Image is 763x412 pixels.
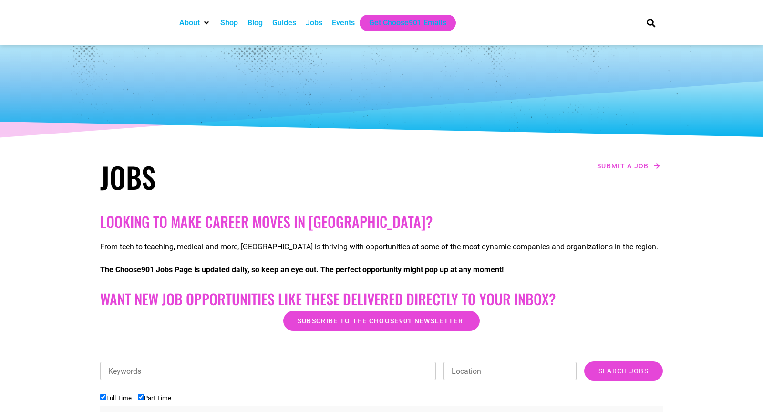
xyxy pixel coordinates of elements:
[283,311,480,331] a: Subscribe to the Choose901 newsletter!
[175,15,630,31] nav: Main nav
[247,17,263,29] a: Blog
[100,394,132,402] label: Full Time
[643,15,659,31] div: Search
[584,361,663,381] input: Search Jobs
[443,362,577,380] input: Location
[100,213,663,230] h2: Looking to make career moves in [GEOGRAPHIC_DATA]?
[100,290,663,308] h2: Want New Job Opportunities like these Delivered Directly to your Inbox?
[100,265,504,274] strong: The Choose901 Jobs Page is updated daily, so keep an eye out. The perfect opportunity might pop u...
[298,318,465,324] span: Subscribe to the Choose901 newsletter!
[138,394,144,400] input: Part Time
[597,163,649,169] span: Submit a job
[306,17,322,29] a: Jobs
[272,17,296,29] a: Guides
[179,17,200,29] a: About
[138,394,171,402] label: Part Time
[100,160,377,194] h1: Jobs
[100,362,436,380] input: Keywords
[332,17,355,29] a: Events
[369,17,446,29] a: Get Choose901 Emails
[220,17,238,29] a: Shop
[100,241,663,253] p: From tech to teaching, medical and more, [GEOGRAPHIC_DATA] is thriving with opportunities at some...
[100,394,106,400] input: Full Time
[594,160,663,172] a: Submit a job
[175,15,216,31] div: About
